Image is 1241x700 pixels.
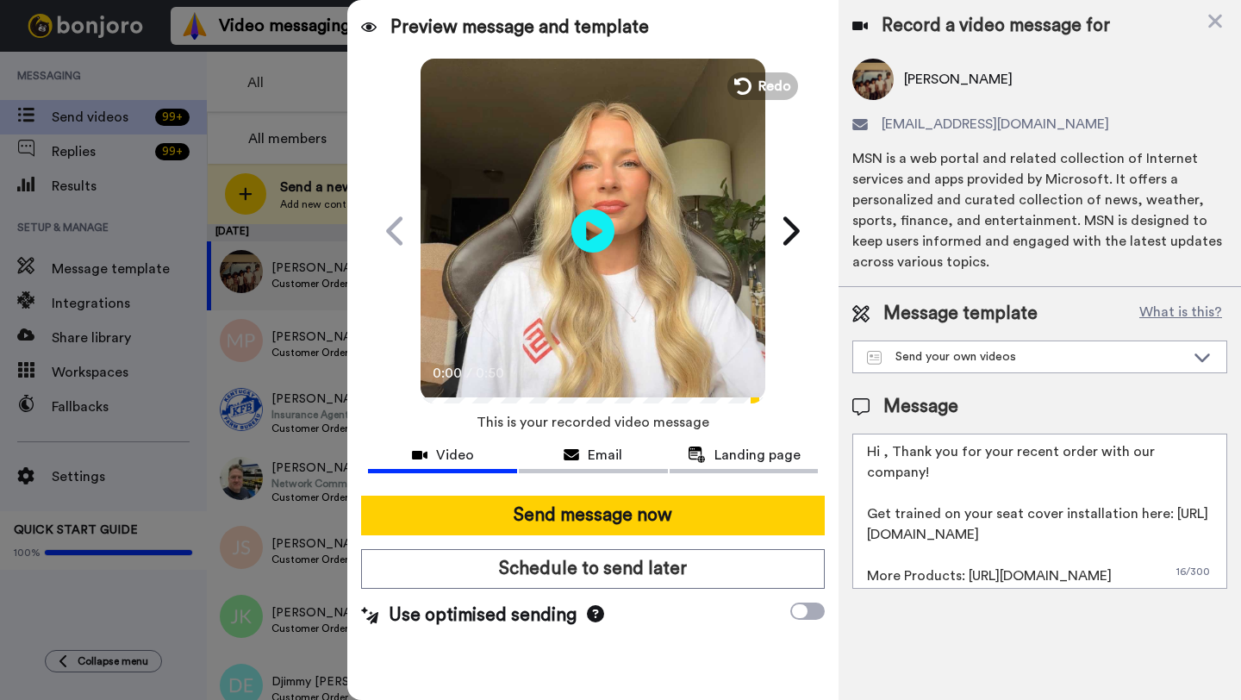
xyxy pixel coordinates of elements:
div: Send your own videos [867,348,1185,366]
span: 0:50 [476,363,506,384]
span: Message [883,394,958,420]
span: Landing page [714,445,801,466]
span: 0:00 [433,363,463,384]
span: Message template [883,301,1038,327]
div: MSN is a web portal and related collection of Internet services and apps provided by Microsoft. I... [852,148,1227,272]
span: Video [436,445,474,466]
span: Use optimised sending [389,603,577,628]
span: This is your recorded video message [477,403,709,441]
span: / [466,363,472,384]
button: Send message now [361,496,825,535]
span: Email [588,445,622,466]
button: Schedule to send later [361,549,825,589]
textarea: Hi , Thank you for your recent order with our company! Get trained on your seat cover installatio... [852,434,1227,589]
span: [EMAIL_ADDRESS][DOMAIN_NAME] [882,114,1109,134]
button: What is this? [1134,301,1227,327]
img: Message-temps.svg [867,351,882,365]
